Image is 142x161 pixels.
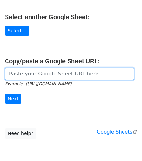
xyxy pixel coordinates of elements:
h4: Select another Google Sheet: [5,13,137,21]
a: Select... [5,26,29,36]
h4: Copy/paste a Google Sheet URL: [5,57,137,65]
iframe: Chat Widget [110,130,142,161]
input: Next [5,94,21,104]
a: Need help? [5,128,36,139]
small: Example: [URL][DOMAIN_NAME] [5,81,71,86]
input: Paste your Google Sheet URL here [5,68,134,80]
a: Google Sheets [97,129,137,135]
